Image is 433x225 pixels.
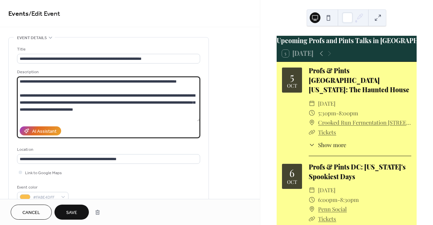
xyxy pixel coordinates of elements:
span: Show more [318,141,346,149]
div: ​ [309,99,315,108]
div: ​ [309,185,315,195]
button: Cancel [11,205,52,220]
span: #FABE4DFF [33,194,58,201]
span: Link to Google Maps [25,170,62,177]
span: 6:00pm [318,195,337,205]
span: [DATE] [318,185,335,195]
span: - [337,195,340,205]
div: ​ [309,108,315,118]
span: - [336,108,339,118]
div: Location [17,146,199,153]
div: ​ [309,118,315,127]
a: Penn Social [318,204,347,214]
a: Events [8,7,29,20]
div: Event color [17,184,67,191]
a: Profs & Pints DC: [US_STATE]'s Spookiest Days [309,162,406,181]
span: 8:30pm [340,195,359,205]
button: Save [54,205,89,220]
div: 6 [289,168,295,178]
div: ​ [309,204,315,214]
a: Crooked Run Fermentation [STREET_ADDRESS][PERSON_NAME][PERSON_NAME] [318,118,411,127]
div: 5 [290,72,294,82]
div: ​ [309,214,315,224]
span: Save [66,209,77,216]
div: Oct [287,83,297,88]
span: 8:00pm [339,108,358,118]
div: Description [17,69,199,76]
span: Event details [17,34,47,41]
div: Upcoming Profs and Pints Talks in [GEOGRAPHIC_DATA][US_STATE] [277,36,417,45]
a: Profs & Pints [GEOGRAPHIC_DATA][US_STATE]: The Haunted House [309,66,409,94]
div: Oct [287,180,297,185]
button: AI Assistant [20,126,61,135]
div: Title [17,46,199,53]
span: / Edit Event [29,7,60,20]
span: 5:30pm [318,108,336,118]
div: AI Assistant [32,128,56,135]
button: ​Show more [309,141,346,149]
div: ​ [309,195,315,205]
a: Tickets [318,215,336,222]
div: ​ [309,141,315,149]
span: Cancel [22,209,40,216]
div: ​ [309,127,315,137]
a: Tickets [318,128,336,136]
span: [DATE] [318,99,335,108]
